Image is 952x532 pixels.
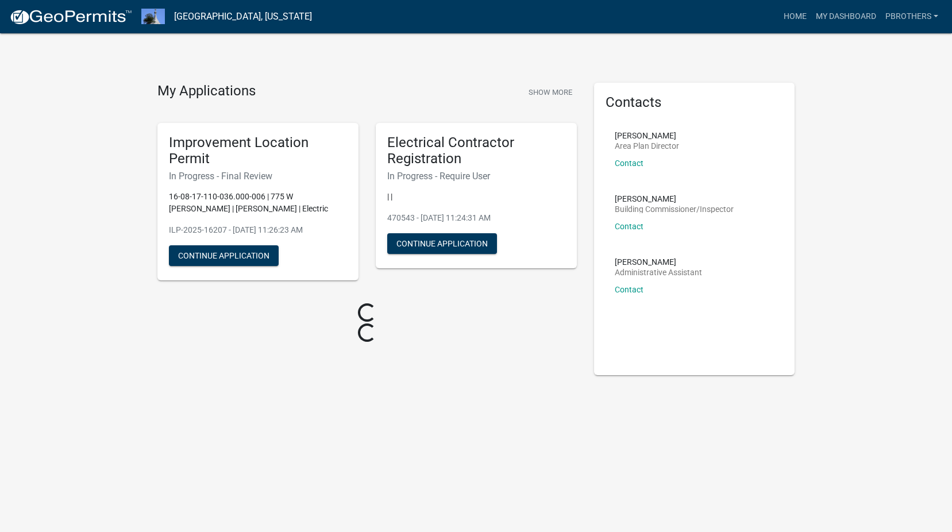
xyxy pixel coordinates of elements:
[881,6,943,28] a: pbrothers
[169,134,347,168] h5: Improvement Location Permit
[169,191,347,215] p: 16-08-17-110-036.000-006 | 775 W [PERSON_NAME] | [PERSON_NAME] | Electric
[157,83,256,100] h4: My Applications
[169,245,279,266] button: Continue Application
[606,94,784,111] h5: Contacts
[811,6,881,28] a: My Dashboard
[615,222,643,231] a: Contact
[615,195,734,203] p: [PERSON_NAME]
[387,134,565,168] h5: Electrical Contractor Registration
[524,83,577,102] button: Show More
[615,285,643,294] a: Contact
[169,171,347,182] h6: In Progress - Final Review
[387,171,565,182] h6: In Progress - Require User
[779,6,811,28] a: Home
[615,159,643,168] a: Contact
[615,142,679,150] p: Area Plan Director
[615,268,702,276] p: Administrative Assistant
[387,191,565,203] p: | |
[174,7,312,26] a: [GEOGRAPHIC_DATA], [US_STATE]
[387,212,565,224] p: 470543 - [DATE] 11:24:31 AM
[169,224,347,236] p: ILP-2025-16207 - [DATE] 11:26:23 AM
[615,132,679,140] p: [PERSON_NAME]
[615,205,734,213] p: Building Commissioner/Inspector
[387,233,497,254] button: Continue Application
[141,9,165,24] img: Decatur County, Indiana
[615,258,702,266] p: [PERSON_NAME]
